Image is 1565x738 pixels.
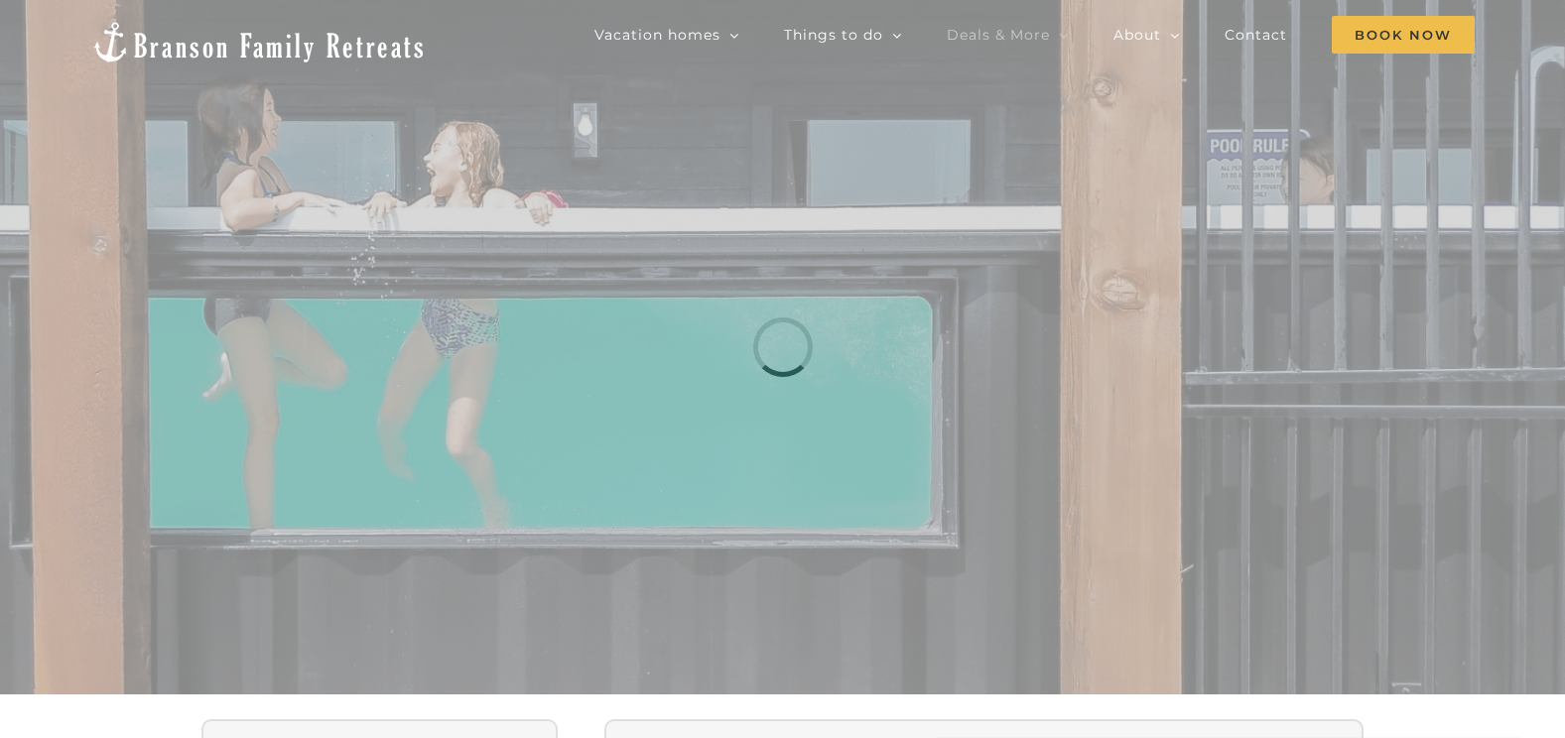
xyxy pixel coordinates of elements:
a: Book Now [1332,15,1475,55]
a: About [1113,15,1180,55]
span: Contact [1225,28,1287,42]
span: Deals & More [947,28,1050,42]
a: Contact [1225,15,1287,55]
span: Things to do [784,28,883,42]
a: Things to do [784,15,902,55]
span: Vacation homes [594,28,720,42]
a: Deals & More [947,15,1069,55]
span: Book Now [1332,16,1475,54]
nav: Main Menu [594,15,1475,55]
a: Vacation homes [594,15,739,55]
img: Branson Family Retreats Logo [90,20,427,64]
span: About [1113,28,1161,42]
